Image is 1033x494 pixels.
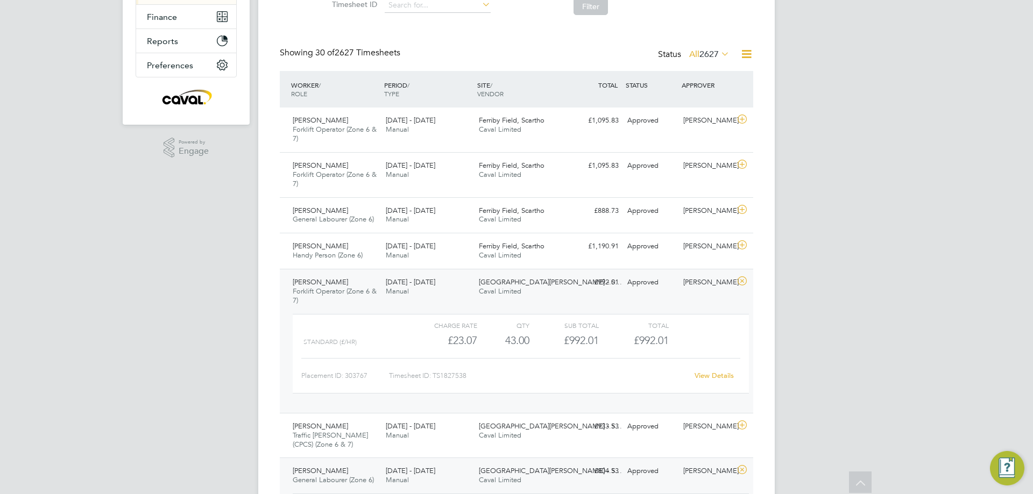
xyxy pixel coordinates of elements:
div: [PERSON_NAME] [679,157,735,175]
span: [DATE] - [DATE] [386,241,435,250]
span: Reports [147,36,178,46]
span: Finance [147,12,177,22]
span: Engage [179,147,209,156]
div: STATUS [623,75,679,95]
span: VENDOR [477,89,504,98]
span: [PERSON_NAME] [293,421,348,431]
a: Powered byEngage [164,138,209,158]
span: / [407,81,409,89]
span: Forklift Operator (Zone 6 & 7) [293,125,377,143]
span: Manual [386,170,409,179]
div: 43.00 [477,332,529,349]
div: Charge rate [408,319,477,332]
span: 2627 Timesheets [315,47,400,58]
span: Ferriby Field, Scartho [479,241,544,250]
span: [DATE] - [DATE] [386,277,435,287]
div: QTY [477,319,529,332]
a: Go to home page [136,88,237,105]
span: [PERSON_NAME] [293,466,348,475]
span: [PERSON_NAME] [293,277,348,287]
span: 30 of [315,47,335,58]
span: General Labourer (Zone 6) [293,475,374,484]
div: [PERSON_NAME] [679,238,735,255]
span: Manual [386,250,409,260]
button: Finance [136,5,236,28]
span: Caval Limited [479,214,521,224]
span: TYPE [384,89,399,98]
span: [PERSON_NAME] [293,161,348,170]
span: / [490,81,492,89]
div: £992.01 [567,274,623,291]
div: PERIOD [381,75,475,103]
div: £804.53 [567,462,623,480]
button: Reports [136,29,236,53]
span: Traffic [PERSON_NAME] (CPCS) (Zone 6 & 7) [293,431,368,449]
div: Total [599,319,668,332]
div: APPROVER [679,75,735,95]
div: Status [658,47,732,62]
div: Showing [280,47,402,59]
span: [PERSON_NAME] [293,241,348,250]
div: £888.73 [567,202,623,220]
span: Manual [386,431,409,440]
div: £1,095.83 [567,112,623,130]
span: [GEOGRAPHIC_DATA][PERSON_NAME] - S… [479,421,622,431]
span: Manual [386,287,409,296]
label: All [689,49,730,60]
button: Engage Resource Center [990,451,1024,485]
img: caval-logo-retina.png [159,88,213,105]
span: Forklift Operator (Zone 6 & 7) [293,287,377,305]
span: Caval Limited [479,475,521,484]
span: [DATE] - [DATE] [386,161,435,170]
div: Approved [623,112,679,130]
span: Caval Limited [479,250,521,260]
div: [PERSON_NAME] [679,112,735,130]
span: Ferriby Field, Scartho [479,206,544,215]
span: Preferences [147,60,193,70]
span: [DATE] - [DATE] [386,206,435,215]
div: Approved [623,238,679,255]
span: [DATE] - [DATE] [386,421,435,431]
span: Handy Person (Zone 6) [293,250,363,260]
div: [PERSON_NAME] [679,202,735,220]
div: Timesheet ID: TS1827538 [389,367,688,384]
span: Caval Limited [479,287,521,296]
a: View Details [695,371,734,380]
span: ROLE [291,89,307,98]
span: £992.01 [634,334,669,347]
div: SITE [475,75,568,103]
span: [PERSON_NAME] [293,116,348,125]
div: Sub Total [529,319,599,332]
span: Caval Limited [479,431,521,440]
div: £1,095.83 [567,157,623,175]
button: Preferences [136,53,236,77]
span: Caval Limited [479,170,521,179]
span: Manual [386,125,409,134]
div: WORKER [288,75,381,103]
div: Approved [623,418,679,435]
span: Forklift Operator (Zone 6 & 7) [293,170,377,188]
span: Manual [386,214,409,224]
div: [PERSON_NAME] [679,274,735,291]
span: [DATE] - [DATE] [386,116,435,125]
div: £933.53 [567,418,623,435]
span: / [319,81,321,89]
span: [GEOGRAPHIC_DATA][PERSON_NAME] - S… [479,277,622,287]
span: Manual [386,475,409,484]
span: [DATE] - [DATE] [386,466,435,475]
div: [PERSON_NAME] [679,418,735,435]
span: Caval Limited [479,125,521,134]
span: Ferriby Field, Scartho [479,116,544,125]
div: £1,190.91 [567,238,623,255]
span: [GEOGRAPHIC_DATA][PERSON_NAME] - S… [479,466,622,475]
span: General Labourer (Zone 6) [293,214,374,224]
div: Placement ID: 303767 [301,367,389,384]
span: 2627 [699,49,719,60]
div: Approved [623,202,679,220]
div: £23.07 [408,332,477,349]
div: Approved [623,462,679,480]
span: [PERSON_NAME] [293,206,348,215]
div: Approved [623,157,679,175]
div: £992.01 [529,332,599,349]
span: Standard (£/HR) [303,338,357,346]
